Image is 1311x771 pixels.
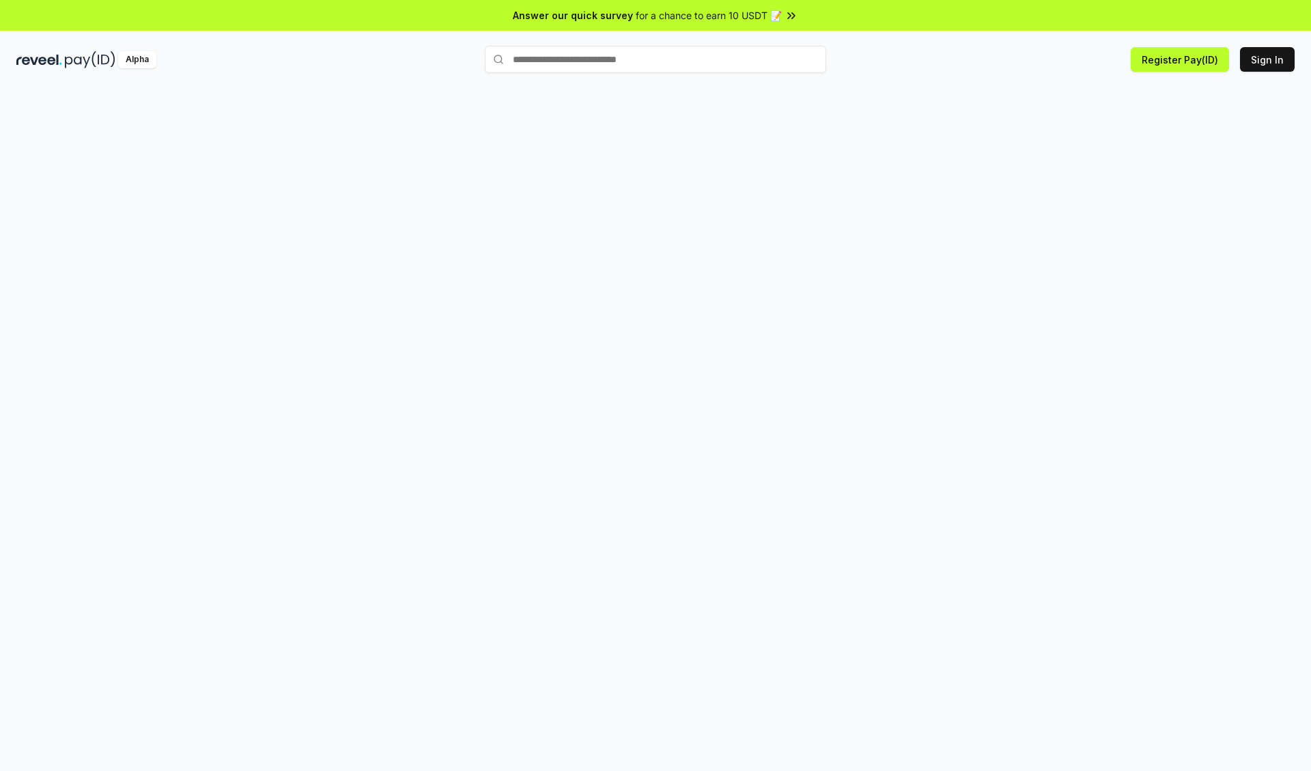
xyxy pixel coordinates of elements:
button: Sign In [1240,47,1295,72]
img: reveel_dark [16,51,62,68]
img: pay_id [65,51,115,68]
span: Answer our quick survey [513,8,633,23]
span: for a chance to earn 10 USDT 📝 [636,8,782,23]
div: Alpha [118,51,156,68]
button: Register Pay(ID) [1131,47,1229,72]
